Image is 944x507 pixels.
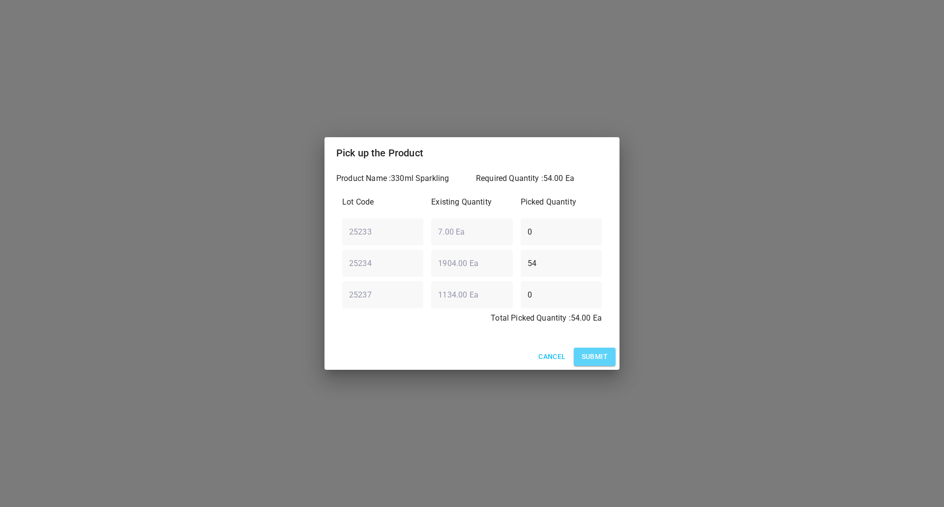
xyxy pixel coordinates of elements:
[538,351,565,363] span: Cancel
[521,249,602,277] input: PickedUp Quantity
[521,218,602,245] input: PickedUp Quantity
[342,312,602,324] p: Total Picked Quantity : 54.00 Ea
[342,196,423,208] p: Lot Code
[342,281,423,308] input: Lot Code
[521,281,602,308] input: PickedUp Quantity
[431,281,512,308] input: Total Unit Value
[431,218,512,245] input: Total Unit Value
[431,196,512,208] p: Existing Quantity
[342,249,423,277] input: Lot Code
[431,249,512,277] input: Total Unit Value
[342,218,423,245] input: Lot Code
[336,173,468,184] p: Product Name : 330ml Sparkling
[476,173,608,184] p: Required Quantity : 54.00 Ea
[574,348,616,366] button: Submit
[582,351,608,363] span: Submit
[534,348,569,366] button: Cancel
[336,145,608,161] h2: Pick up the Product
[521,196,602,208] p: Picked Quantity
